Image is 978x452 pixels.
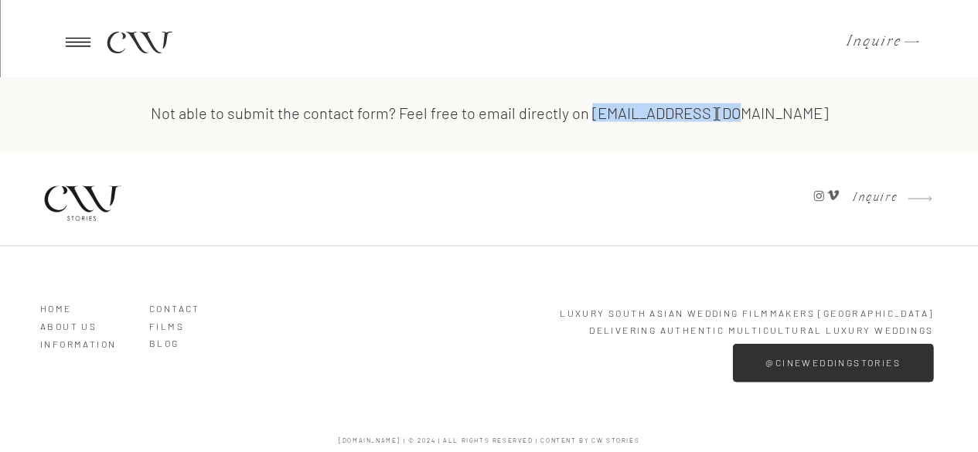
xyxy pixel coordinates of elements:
[83,105,896,125] h3: Not able to submit the contact form? Feel free to email directly on [EMAIL_ADDRESS][DOMAIN_NAME]
[149,333,237,347] a: BLOG
[40,40,170,53] div: Domain: [DOMAIN_NAME]
[154,90,166,102] img: tab_keywords_by_traffic_grey.svg
[59,91,138,101] div: Domain Overview
[171,91,261,101] div: Keywords by Traffic
[485,305,933,340] p: LUXURY South Asian Wedding Filmmakers [GEOGRAPHIC_DATA] Delivering Authentic multicultural Luxury...
[25,25,37,37] img: logo_orange.svg
[846,192,898,206] a: Inquire
[149,316,237,330] a: Films
[40,298,128,312] a: HOME
[149,298,237,312] a: Contact
[106,28,171,56] a: CW
[753,358,913,368] a: @cineweddingstories
[43,25,76,37] div: v 4.0.25
[25,40,37,53] img: website_grey.svg
[847,34,892,49] a: Inquire
[40,316,128,330] a: ABOUT US
[26,435,953,445] h3: [DOMAIN_NAME] | © 2024 | ALL RIGHTS RESERVED | content by CW Stories
[42,90,54,102] img: tab_domain_overview_orange.svg
[40,334,128,348] a: Information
